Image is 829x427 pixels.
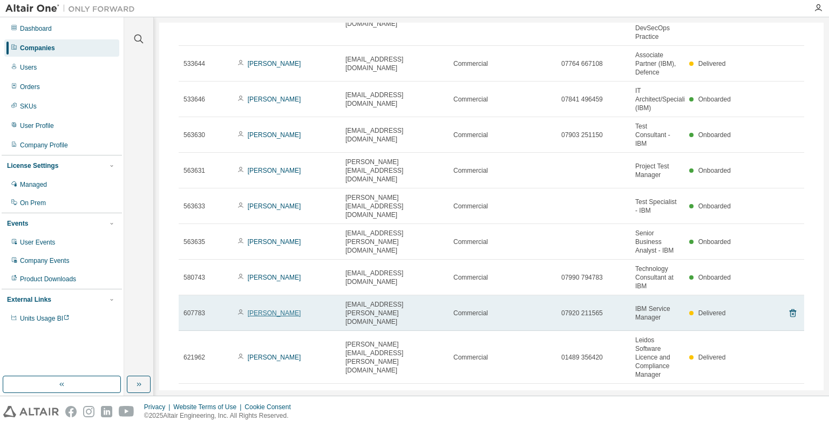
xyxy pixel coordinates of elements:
[248,96,301,103] a: [PERSON_NAME]
[20,141,68,150] div: Company Profile
[698,202,731,210] span: Onboarded
[184,238,205,246] span: 563635
[345,158,444,184] span: [PERSON_NAME][EMAIL_ADDRESS][DOMAIN_NAME]
[248,131,301,139] a: [PERSON_NAME]
[698,238,731,246] span: Onboarded
[635,162,679,179] span: Project Test Manager
[698,354,726,361] span: Delivered
[453,273,488,282] span: Commercial
[248,309,301,317] a: [PERSON_NAME]
[561,59,603,68] span: 07764 667108
[345,193,444,219] span: [PERSON_NAME][EMAIL_ADDRESS][DOMAIN_NAME]
[635,265,679,290] span: Technology Consultant at IBM
[119,406,134,417] img: youtube.svg
[635,229,679,255] span: Senior Business Analyst - IBM
[20,121,54,130] div: User Profile
[20,180,47,189] div: Managed
[345,91,444,108] span: [EMAIL_ADDRESS][DOMAIN_NAME]
[20,63,37,72] div: Users
[561,273,603,282] span: 07990 794783
[698,309,726,317] span: Delivered
[184,273,205,282] span: 580743
[184,353,205,362] span: 621962
[561,131,603,139] span: 07903 251150
[635,336,679,379] span: Leidos Software Licence and Compliance Manager
[698,60,726,67] span: Delivered
[20,275,76,283] div: Product Downloads
[345,229,444,255] span: [EMAIL_ADDRESS][PERSON_NAME][DOMAIN_NAME]
[244,403,297,411] div: Cookie Consent
[345,340,444,375] span: [PERSON_NAME][EMAIL_ADDRESS][PERSON_NAME][DOMAIN_NAME]
[184,59,205,68] span: 533644
[20,199,46,207] div: On Prem
[698,167,731,174] span: Onboarded
[345,126,444,144] span: [EMAIL_ADDRESS][DOMAIN_NAME]
[20,315,70,322] span: Units Usage BI
[698,274,731,281] span: Onboarded
[561,95,603,104] span: 07841 496459
[698,96,731,103] span: Onboarded
[5,3,140,14] img: Altair One
[7,219,28,228] div: Events
[248,354,301,361] a: [PERSON_NAME]
[248,202,301,210] a: [PERSON_NAME]
[635,122,679,148] span: Test Consultant - IBM
[144,403,173,411] div: Privacy
[635,86,690,112] span: IT Architect/Specialist (IBM)
[184,309,205,317] span: 607783
[635,198,679,215] span: Test Specialist - IBM
[20,83,40,91] div: Orders
[173,403,244,411] div: Website Terms of Use
[635,51,679,77] span: Associate Partner (IBM), Defence
[184,131,205,139] span: 563630
[453,353,488,362] span: Commercial
[65,406,77,417] img: facebook.svg
[698,131,731,139] span: Onboarded
[453,202,488,211] span: Commercial
[83,406,94,417] img: instagram.svg
[184,166,205,175] span: 563631
[635,304,679,322] span: IBM Service Manager
[561,353,603,362] span: 01489 356420
[453,95,488,104] span: Commercial
[561,309,603,317] span: 07920 211565
[345,55,444,72] span: [EMAIL_ADDRESS][DOMAIN_NAME]
[453,309,488,317] span: Commercial
[453,238,488,246] span: Commercial
[3,406,59,417] img: altair_logo.svg
[248,238,301,246] a: [PERSON_NAME]
[7,295,51,304] div: External Links
[248,274,301,281] a: [PERSON_NAME]
[144,411,297,421] p: © 2025 Altair Engineering, Inc. All Rights Reserved.
[453,59,488,68] span: Commercial
[20,238,55,247] div: User Events
[345,300,444,326] span: [EMAIL_ADDRESS][PERSON_NAME][DOMAIN_NAME]
[453,166,488,175] span: Commercial
[345,269,444,286] span: [EMAIL_ADDRESS][DOMAIN_NAME]
[101,406,112,417] img: linkedin.svg
[20,256,69,265] div: Company Events
[20,44,55,52] div: Companies
[248,60,301,67] a: [PERSON_NAME]
[20,24,52,33] div: Dashboard
[453,131,488,139] span: Commercial
[20,102,37,111] div: SKUs
[7,161,58,170] div: License Settings
[184,202,205,211] span: 563633
[248,167,301,174] a: [PERSON_NAME]
[184,95,205,104] span: 533646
